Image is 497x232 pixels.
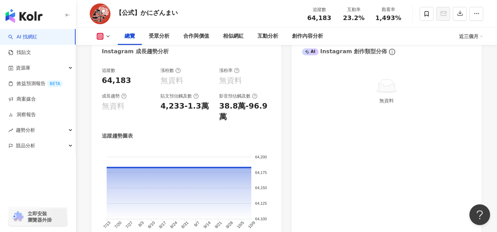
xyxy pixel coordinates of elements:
[236,220,245,230] tspan: 10/5
[376,15,401,21] span: 1,493%
[343,15,364,21] span: 23.2%
[203,220,212,230] tspan: 9/14
[306,6,332,13] div: 追蹤數
[8,49,31,56] a: 找貼文
[219,67,240,74] div: 漲粉率
[160,101,209,112] div: 4,233-1.3萬
[193,220,201,228] tspan: 9/7
[125,220,134,230] tspan: 7/27
[160,93,199,99] div: 貼文預估觸及數
[158,220,167,230] tspan: 8/17
[102,75,131,86] div: 64,183
[102,67,115,74] div: 追蹤數
[8,96,36,103] a: 商案媒合
[183,32,209,40] div: 合作與價值
[302,48,387,55] div: Instagram 創作類型分佈
[255,217,267,221] tspan: 64,100
[103,220,112,230] tspan: 7/13
[102,101,125,112] div: 無資料
[11,211,25,222] img: chrome extension
[180,220,189,230] tspan: 8/31
[125,32,135,40] div: 總覽
[255,155,267,159] tspan: 64,200
[8,34,37,40] a: searchAI 找網紅
[459,31,483,42] div: 近三個月
[214,220,223,230] tspan: 9/21
[219,75,242,86] div: 無資料
[255,170,267,175] tspan: 64,175
[116,8,178,17] div: 【公式】かにざんまい
[469,204,490,225] iframe: Help Scout Beacon - Open
[16,60,30,76] span: 資源庫
[255,186,267,190] tspan: 64,150
[160,67,181,74] div: 漲粉數
[160,75,183,86] div: 無資料
[219,93,257,99] div: 影音預估觸及數
[307,14,331,21] span: 64,183
[247,220,256,230] tspan: 10/9
[219,101,271,122] div: 38.8萬-96.9萬
[257,32,278,40] div: 互動分析
[102,48,169,55] div: Instagram 成長趨勢分析
[137,220,145,228] tspan: 8/3
[8,111,36,118] a: 洞察報告
[6,9,42,23] img: logo
[388,48,396,56] span: info-circle
[28,211,52,223] span: 立即安裝 瀏覽器外掛
[375,6,401,13] div: 觀看率
[9,207,67,226] a: chrome extension立即安裝 瀏覽器外掛
[102,93,127,99] div: 成長趨勢
[225,220,234,230] tspan: 9/28
[302,48,319,55] div: AI
[16,138,35,154] span: 競品分析
[102,132,133,140] div: 追蹤趨勢圖表
[305,97,468,104] div: 無資料
[8,80,63,87] a: 效益預測報告BETA
[147,220,156,230] tspan: 8/10
[8,128,13,133] span: rise
[292,32,323,40] div: 創作內容分析
[255,202,267,206] tspan: 64,125
[90,3,110,24] img: KOL Avatar
[223,32,244,40] div: 相似網紅
[16,122,35,138] span: 趨勢分析
[114,220,123,230] tspan: 7/20
[149,32,169,40] div: 受眾分析
[169,220,178,230] tspan: 8/24
[341,6,367,13] div: 互動率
